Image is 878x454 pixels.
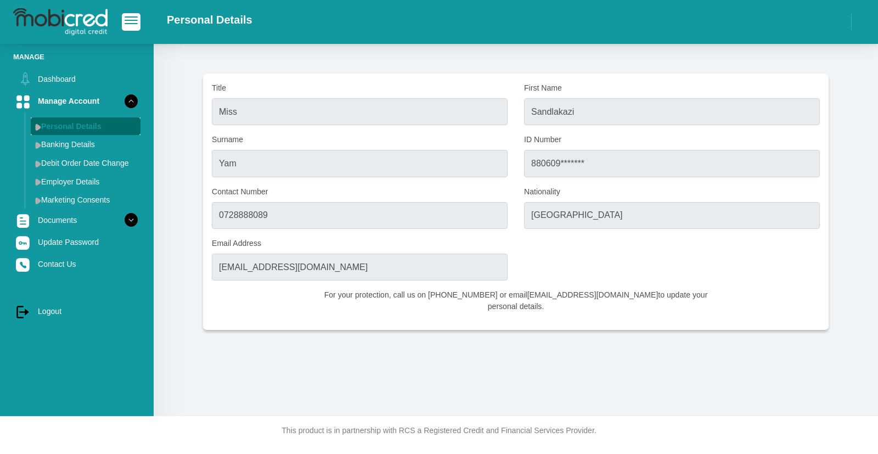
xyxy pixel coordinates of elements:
img: menu arrow [35,197,41,204]
h2: Personal Details [167,13,252,26]
a: Personal Details [31,117,140,135]
input: Surname [212,150,508,177]
img: logo-mobicred.svg [13,8,108,36]
label: Nationality [524,186,820,198]
img: menu arrow [35,160,41,167]
img: menu arrow [35,124,41,131]
a: Contact Us [13,254,140,274]
input: Nationality [524,202,820,229]
a: Debit Order Date Change [31,154,140,172]
p: For your protection, call us on [PHONE_NUMBER] or email [EMAIL_ADDRESS][DOMAIN_NAME] to update yo... [316,289,716,312]
a: Documents [13,210,140,231]
label: Contact Number [212,186,508,198]
label: Surname [212,134,508,145]
input: Title [212,98,508,125]
a: Employer Details [31,173,140,190]
label: Title [212,82,508,94]
a: Logout [13,301,140,322]
label: ID Number [524,134,820,145]
input: Contact Number [212,202,508,229]
li: Manage [13,52,140,62]
input: First Name [524,98,820,125]
label: First Name [524,82,820,94]
img: menu arrow [35,178,41,186]
a: Update Password [13,232,140,253]
a: Marketing Consents [31,191,140,209]
label: Email Address [212,238,508,249]
input: Email Address [212,254,508,281]
img: menu arrow [35,142,41,149]
input: ID Number [524,150,820,177]
a: Banking Details [31,136,140,153]
a: Manage Account [13,91,140,111]
a: Dashboard [13,69,140,89]
p: This product is in partnership with RCS a Registered Credit and Financial Services Provider. [134,425,744,436]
